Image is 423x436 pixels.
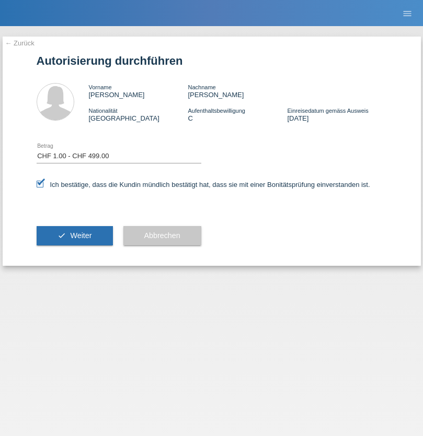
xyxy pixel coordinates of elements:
[397,10,418,16] a: menu
[89,108,118,114] span: Nationalität
[402,8,413,19] i: menu
[287,107,386,122] div: [DATE]
[89,83,188,99] div: [PERSON_NAME]
[188,107,287,122] div: C
[70,231,92,240] span: Weiter
[37,181,370,188] label: Ich bestätige, dass die Kundin mündlich bestätigt hat, dass sie mit einer Bonitätsprüfung einvers...
[37,226,113,246] button: check Weiter
[58,231,66,240] i: check
[5,39,35,47] a: ← Zurück
[37,54,387,67] h1: Autorisierung durchführen
[144,231,180,240] span: Abbrechen
[89,84,112,90] span: Vorname
[123,226,201,246] button: Abbrechen
[188,84,215,90] span: Nachname
[188,83,287,99] div: [PERSON_NAME]
[287,108,368,114] span: Einreisedatum gemäss Ausweis
[188,108,245,114] span: Aufenthaltsbewilligung
[89,107,188,122] div: [GEOGRAPHIC_DATA]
